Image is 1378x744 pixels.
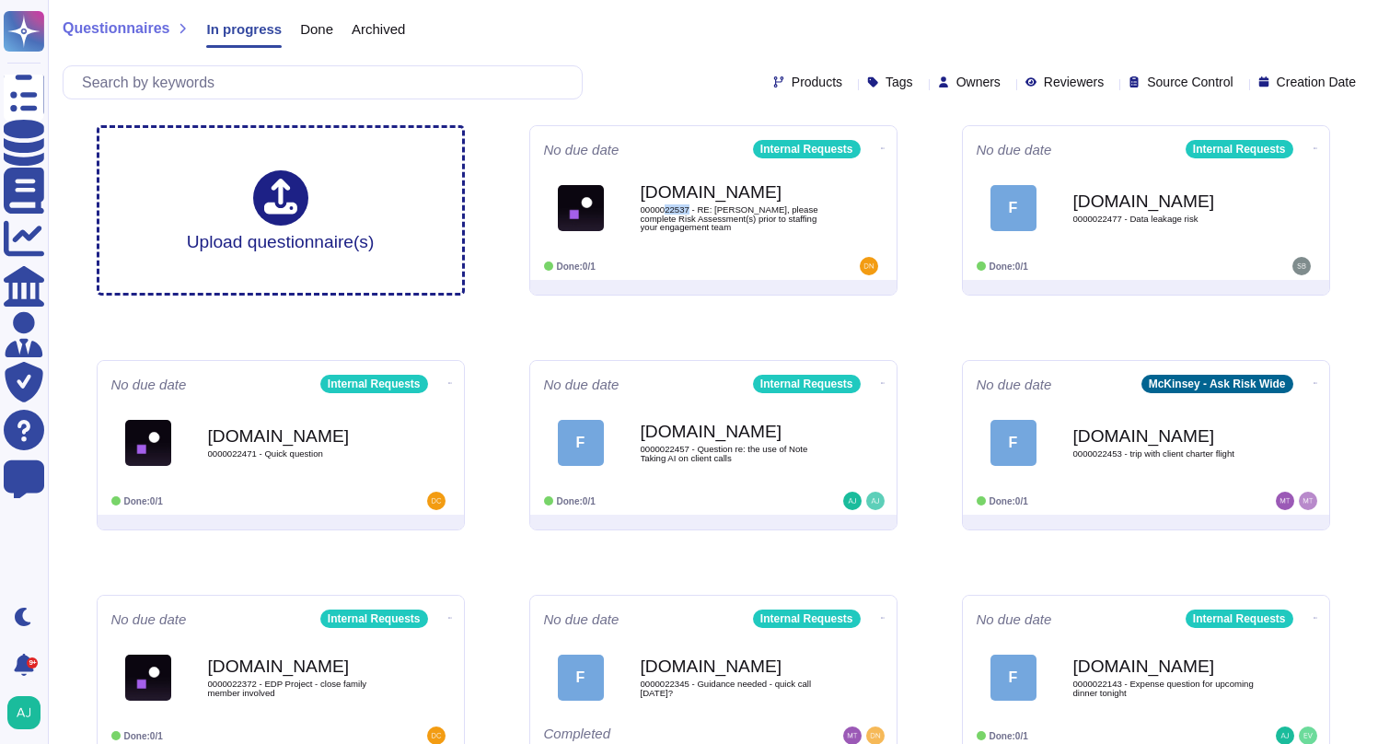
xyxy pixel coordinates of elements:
span: No due date [544,378,620,391]
div: Internal Requests [753,610,861,628]
span: Creation Date [1277,76,1356,88]
span: 0000022453 - trip with client charter flight [1073,449,1257,459]
span: 0000022477 - Data leakage risk [1073,215,1257,224]
span: Archived [352,22,405,36]
span: Source Control [1147,76,1233,88]
span: Tags [886,76,913,88]
div: F [990,655,1036,701]
div: Internal Requests [320,610,428,628]
img: user [7,696,41,729]
span: Done: 0/1 [990,262,1028,272]
b: [DOMAIN_NAME] [641,657,825,675]
span: No due date [544,612,620,626]
b: [DOMAIN_NAME] [1073,427,1257,445]
img: Logo [125,420,171,466]
button: user [4,692,53,733]
span: No due date [977,612,1052,626]
div: Internal Requests [320,375,428,393]
input: Search by keywords [73,66,582,99]
span: Done [300,22,333,36]
b: [DOMAIN_NAME] [641,423,825,440]
span: No due date [977,143,1052,157]
span: Done: 0/1 [990,731,1028,741]
span: Reviewers [1044,76,1104,88]
div: F [990,420,1036,466]
div: Internal Requests [753,375,861,393]
span: In progress [206,22,282,36]
span: 0000022345 - Guidance needed - quick call [DATE]? [641,680,825,697]
span: 0000022372 - EDP Project - close family member involved [208,680,392,697]
img: user [843,492,862,510]
div: 9+ [27,657,38,668]
img: Logo [558,185,604,231]
div: McKinsey - Ask Risk Wide [1141,375,1293,393]
span: 0000022471 - Quick question [208,449,392,459]
span: Owners [956,76,1001,88]
span: Done: 0/1 [124,496,163,506]
div: Internal Requests [753,140,861,158]
img: user [1292,257,1311,275]
span: 0000022143 - Expense question for upcoming dinner tonight [1073,680,1257,697]
b: [DOMAIN_NAME] [1073,657,1257,675]
img: Logo [125,655,171,701]
span: Done: 0/1 [557,496,596,506]
div: Upload questionnaire(s) [187,170,375,250]
img: user [427,492,446,510]
img: user [860,257,878,275]
span: 0000022537 - RE: [PERSON_NAME], please complete Risk Assessment(s) prior to staffing your engagem... [641,205,825,232]
img: user [1299,492,1317,510]
span: No due date [544,143,620,157]
div: Internal Requests [1186,140,1293,158]
img: user [1276,492,1294,510]
span: No due date [977,378,1052,391]
span: 0000022457 - Question re: the use of Note Taking AI on client calls [641,445,825,462]
span: No due date [111,378,187,391]
div: F [558,420,604,466]
span: Done: 0/1 [990,496,1028,506]
div: F [558,655,604,701]
span: Done: 0/1 [124,731,163,741]
span: Products [792,76,842,88]
div: Internal Requests [1186,610,1293,628]
img: user [866,492,885,510]
b: [DOMAIN_NAME] [641,183,825,201]
span: No due date [111,612,187,626]
span: Done: 0/1 [557,262,596,272]
b: [DOMAIN_NAME] [208,427,392,445]
div: F [990,185,1036,231]
span: Questionnaires [63,21,169,36]
b: [DOMAIN_NAME] [208,657,392,675]
b: [DOMAIN_NAME] [1073,192,1257,210]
